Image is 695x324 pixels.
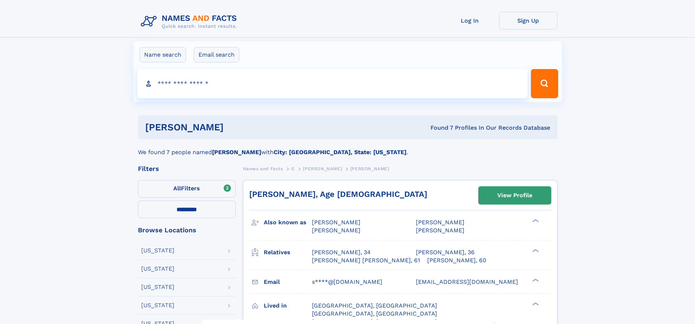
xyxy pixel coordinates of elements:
div: ❯ [530,301,539,306]
span: [PERSON_NAME] [350,166,389,171]
a: [PERSON_NAME], 34 [312,248,371,256]
a: [PERSON_NAME] [303,164,342,173]
div: [US_STATE] [141,248,174,254]
div: View Profile [497,187,532,204]
div: ❯ [530,278,539,282]
span: [PERSON_NAME] [416,219,464,226]
a: View Profile [479,187,551,204]
a: [PERSON_NAME] [PERSON_NAME], 61 [312,256,420,264]
div: We found 7 people named with . [138,139,557,157]
span: [GEOGRAPHIC_DATA], [GEOGRAPHIC_DATA] [312,302,437,309]
span: [GEOGRAPHIC_DATA], [GEOGRAPHIC_DATA] [312,310,437,317]
span: [EMAIL_ADDRESS][DOMAIN_NAME] [416,278,518,285]
h3: Email [264,276,312,288]
div: Filters [138,165,236,172]
a: G [291,164,295,173]
label: Filters [138,180,236,198]
a: Sign Up [499,12,557,30]
span: [PERSON_NAME] [312,227,360,234]
a: Log In [441,12,499,30]
a: [PERSON_NAME], 36 [416,248,475,256]
div: ❯ [530,218,539,223]
button: Search Button [531,69,558,98]
span: [PERSON_NAME] [312,219,360,226]
b: [PERSON_NAME] [212,149,261,156]
span: G [291,166,295,171]
div: Found 7 Profiles In Our Records Database [327,124,550,132]
h1: [PERSON_NAME] [145,123,327,132]
a: [PERSON_NAME], 60 [427,256,486,264]
a: [PERSON_NAME], Age [DEMOGRAPHIC_DATA] [249,190,427,199]
img: Logo Names and Facts [138,12,243,31]
h3: Relatives [264,246,312,259]
h3: Also known as [264,216,312,229]
b: City: [GEOGRAPHIC_DATA], State: [US_STATE] [274,149,406,156]
span: [PERSON_NAME] [416,227,464,234]
label: Name search [139,47,186,62]
label: Email search [194,47,239,62]
div: [US_STATE] [141,302,174,308]
input: search input [137,69,528,98]
span: [PERSON_NAME] [303,166,342,171]
div: Browse Locations [138,227,236,233]
h3: Lived in [264,300,312,312]
a: Names and Facts [243,164,283,173]
div: [US_STATE] [141,266,174,272]
div: [US_STATE] [141,284,174,290]
span: All [173,185,181,192]
div: ❯ [530,248,539,253]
